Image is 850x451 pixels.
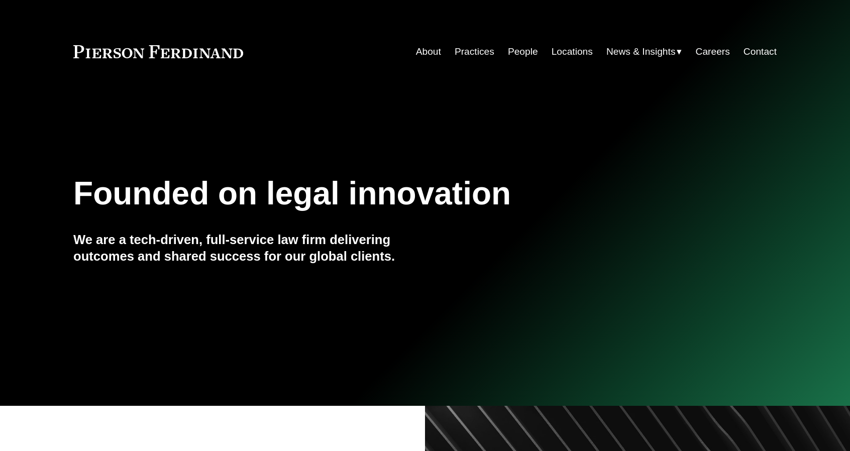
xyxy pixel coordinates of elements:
h1: Founded on legal innovation [73,175,660,212]
a: Contact [743,42,777,61]
a: folder dropdown [606,42,682,61]
a: Locations [552,42,593,61]
h4: We are a tech-driven, full-service law firm delivering outcomes and shared success for our global... [73,232,425,264]
a: About [416,42,441,61]
a: Practices [455,42,494,61]
span: News & Insights [606,43,676,61]
a: People [508,42,538,61]
a: Careers [696,42,730,61]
